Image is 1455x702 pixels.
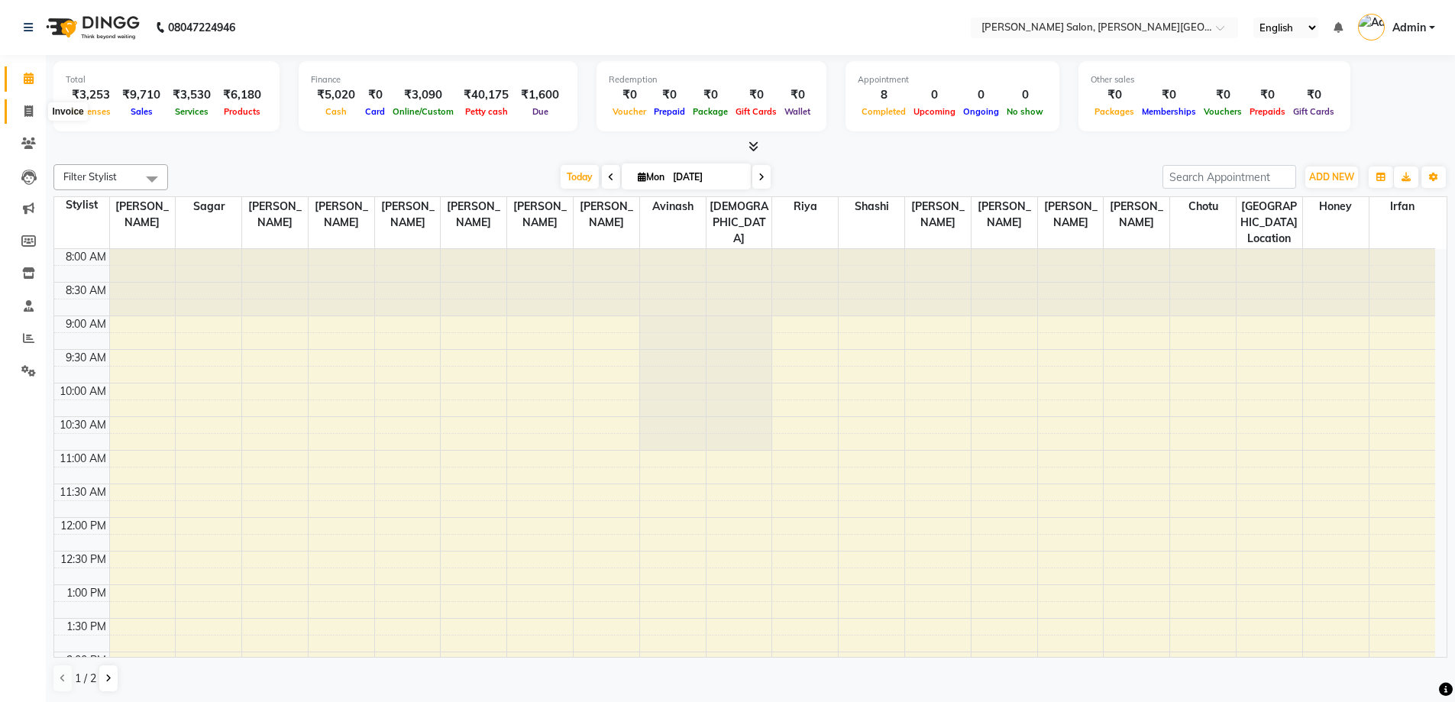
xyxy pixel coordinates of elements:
span: Chotu [1170,197,1236,216]
div: ₹3,530 [167,86,217,104]
div: Stylist [54,197,109,213]
div: ₹0 [1289,86,1338,104]
span: [PERSON_NAME] [309,197,374,232]
span: No show [1003,106,1047,117]
div: ₹40,175 [458,86,515,104]
div: ₹0 [1138,86,1200,104]
span: Filter Stylist [63,170,117,183]
div: 8:30 AM [63,283,109,299]
span: Riya [772,197,838,216]
div: Appointment [858,73,1047,86]
span: Irfan [1369,197,1435,216]
span: Admin [1392,20,1426,36]
span: [PERSON_NAME] [574,197,639,232]
div: ₹0 [1200,86,1246,104]
span: 1 / 2 [75,671,96,687]
div: ₹3,253 [66,86,116,104]
span: Products [220,106,264,117]
span: Honey [1303,197,1369,216]
div: Redemption [609,73,814,86]
div: 8 [858,86,910,104]
span: Ongoing [959,106,1003,117]
span: Packages [1091,106,1138,117]
div: ₹0 [732,86,781,104]
div: ₹0 [650,86,689,104]
span: [PERSON_NAME] [905,197,971,232]
span: [PERSON_NAME] [375,197,441,232]
div: ₹3,090 [389,86,458,104]
span: [PERSON_NAME] [110,197,176,232]
span: Shashi [839,197,904,216]
div: 1:00 PM [63,585,109,601]
span: Vouchers [1200,106,1246,117]
span: Due [529,106,552,117]
span: Wallet [781,106,814,117]
div: ₹5,020 [311,86,361,104]
span: Services [171,106,212,117]
div: ₹6,180 [217,86,267,104]
span: Prepaids [1246,106,1289,117]
div: 0 [959,86,1003,104]
div: 2:00 PM [63,652,109,668]
span: [PERSON_NAME] [242,197,308,232]
span: Sagar [176,197,241,216]
span: Sales [127,106,157,117]
div: 9:30 AM [63,350,109,366]
div: ₹0 [1091,86,1138,104]
div: ₹0 [781,86,814,104]
div: 0 [1003,86,1047,104]
span: [PERSON_NAME] [972,197,1037,232]
div: Other sales [1091,73,1338,86]
img: Admin [1358,14,1385,40]
div: ₹0 [361,86,389,104]
span: Completed [858,106,910,117]
div: 8:00 AM [63,249,109,265]
span: Online/Custom [389,106,458,117]
div: 10:00 AM [57,383,109,400]
span: Gift Cards [1289,106,1338,117]
div: ₹1,600 [515,86,565,104]
div: 1:30 PM [63,619,109,635]
input: Search Appointment [1162,165,1296,189]
span: Prepaid [650,106,689,117]
span: Upcoming [910,106,959,117]
span: Package [689,106,732,117]
div: ₹0 [689,86,732,104]
div: 12:00 PM [57,518,109,534]
span: Voucher [609,106,650,117]
span: [PERSON_NAME] [1038,197,1104,232]
span: Card [361,106,389,117]
div: ₹9,710 [116,86,167,104]
button: ADD NEW [1305,167,1358,188]
div: 11:00 AM [57,451,109,467]
div: Finance [311,73,565,86]
img: logo [39,6,144,49]
span: Cash [322,106,351,117]
span: Memberships [1138,106,1200,117]
div: Total [66,73,267,86]
span: [PERSON_NAME] [1104,197,1169,232]
span: [PERSON_NAME] [441,197,506,232]
div: 12:30 PM [57,552,109,568]
span: ADD NEW [1309,171,1354,183]
div: 9:00 AM [63,316,109,332]
span: Mon [634,171,668,183]
b: 08047224946 [168,6,235,49]
div: Invoice [48,102,87,121]
span: Petty cash [461,106,512,117]
span: Avinash [640,197,706,216]
input: 2025-09-01 [668,166,745,189]
div: 10:30 AM [57,417,109,433]
span: Today [561,165,599,189]
div: 0 [910,86,959,104]
div: ₹0 [1246,86,1289,104]
span: [PERSON_NAME] [507,197,573,232]
div: ₹0 [609,86,650,104]
span: [GEOGRAPHIC_DATA] Location [1237,197,1302,248]
span: Gift Cards [732,106,781,117]
div: 11:30 AM [57,484,109,500]
span: [DEMOGRAPHIC_DATA] [706,197,772,248]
